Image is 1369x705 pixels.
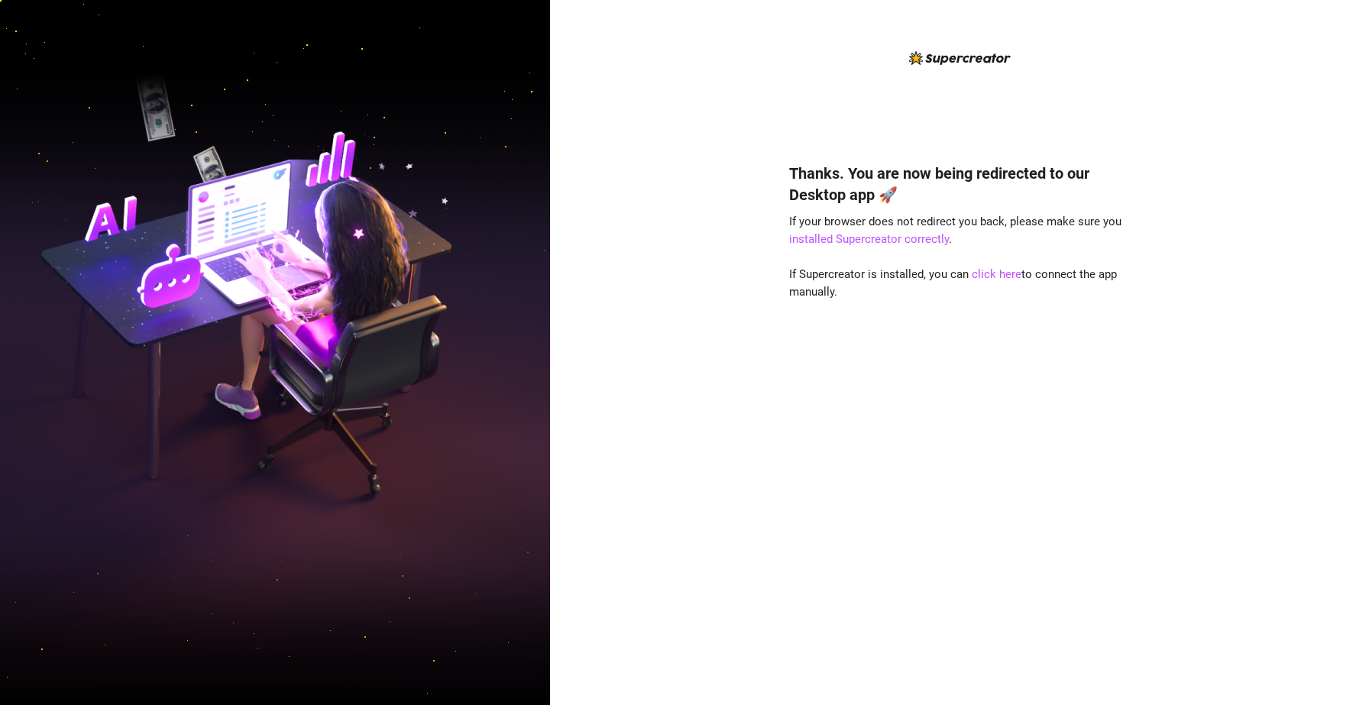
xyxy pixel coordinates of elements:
[909,51,1011,65] img: logo-BBDzfeDw.svg
[972,267,1021,281] a: click here
[789,232,949,246] a: installed Supercreator correctly
[789,163,1130,205] h4: Thanks. You are now being redirected to our Desktop app 🚀
[789,215,1121,247] span: If your browser does not redirect you back, please make sure you .
[789,267,1117,299] span: If Supercreator is installed, you can to connect the app manually.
